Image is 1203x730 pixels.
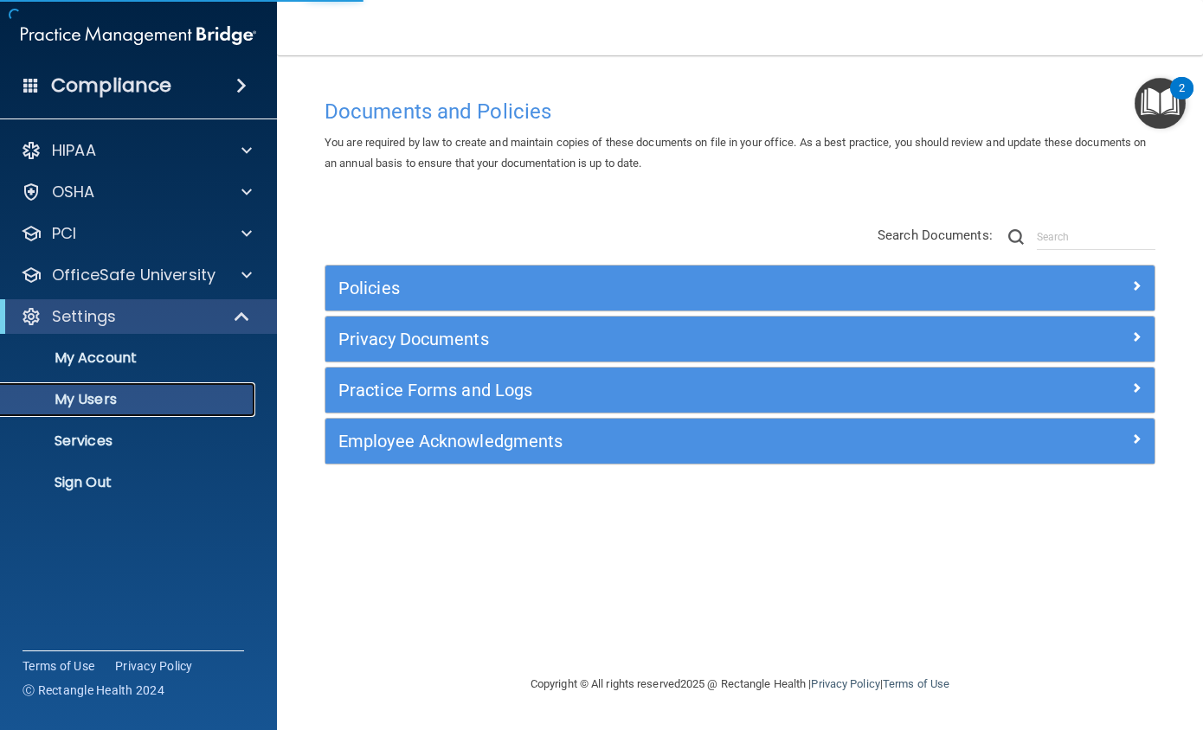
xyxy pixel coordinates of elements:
[338,381,935,400] h5: Practice Forms and Logs
[52,140,96,161] p: HIPAA
[52,306,116,327] p: Settings
[883,677,949,690] a: Terms of Use
[11,432,248,450] p: Services
[52,182,95,202] p: OSHA
[21,182,252,202] a: OSHA
[338,432,935,451] h5: Employee Acknowledgments
[1179,88,1185,111] div: 2
[21,140,252,161] a: HIPAA
[52,223,76,244] p: PCI
[1135,78,1186,129] button: Open Resource Center, 2 new notifications
[338,279,935,298] h5: Policies
[11,391,248,408] p: My Users
[21,223,252,244] a: PCI
[424,656,1056,712] div: Copyright © All rights reserved 2025 @ Rectangle Health | |
[1008,229,1024,245] img: ic-search.3b580494.png
[811,677,879,690] a: Privacy Policy
[115,657,193,675] a: Privacy Policy
[52,265,216,285] p: OfficeSafe University
[23,682,164,699] span: Ⓒ Rectangle Health 2024
[878,227,993,243] span: Search Documents:
[11,474,248,491] p: Sign Out
[338,325,1142,353] a: Privacy Documents
[325,136,1146,170] span: You are required by law to create and maintain copies of these documents on file in your office. ...
[21,306,251,327] a: Settings
[1037,224,1155,250] input: Search
[51,74,171,98] h4: Compliance
[21,265,252,285] a: OfficeSafe University
[338,376,1142,404] a: Practice Forms and Logs
[23,657,94,675] a: Terms of Use
[338,427,1142,455] a: Employee Acknowledgments
[325,100,1155,123] h4: Documents and Policies
[338,274,1142,302] a: Policies
[338,330,935,349] h5: Privacy Documents
[11,349,248,367] p: My Account
[21,18,256,53] img: PMB logo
